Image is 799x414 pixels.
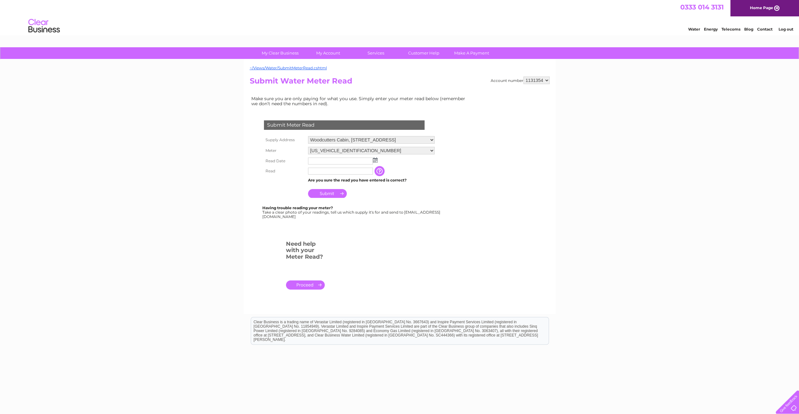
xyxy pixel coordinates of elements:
[262,205,333,210] b: Having trouble reading your meter?
[704,27,718,32] a: Energy
[250,77,550,89] h2: Submit Water Meter Read
[306,176,436,184] td: Are you sure the read you have entered is correct?
[262,206,441,219] div: Take a clear photo of your readings, tell us which supply it's for and send to [EMAIL_ADDRESS][DO...
[262,156,306,166] th: Read Date
[286,280,325,290] a: .
[262,135,306,145] th: Supply Address
[688,27,700,32] a: Water
[374,166,386,176] input: Information
[264,120,425,130] div: Submit Meter Read
[286,239,325,263] h3: Need help with your Meter Read?
[262,145,306,156] th: Meter
[778,27,793,32] a: Log out
[744,27,753,32] a: Blog
[250,66,327,70] a: ~/Views/Water/SubmitMeterRead.cshtml
[373,158,378,163] img: ...
[350,47,402,59] a: Services
[446,47,498,59] a: Make A Payment
[302,47,354,59] a: My Account
[491,77,550,84] div: Account number
[398,47,450,59] a: Customer Help
[262,166,306,176] th: Read
[251,3,549,31] div: Clear Business is a trading name of Verastar Limited (registered in [GEOGRAPHIC_DATA] No. 3667643...
[254,47,306,59] a: My Clear Business
[722,27,740,32] a: Telecoms
[28,16,60,36] img: logo.png
[680,3,724,11] a: 0333 014 3131
[250,95,470,108] td: Make sure you are only paying for what you use. Simply enter your meter read below (remember we d...
[757,27,773,32] a: Contact
[308,189,347,198] input: Submit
